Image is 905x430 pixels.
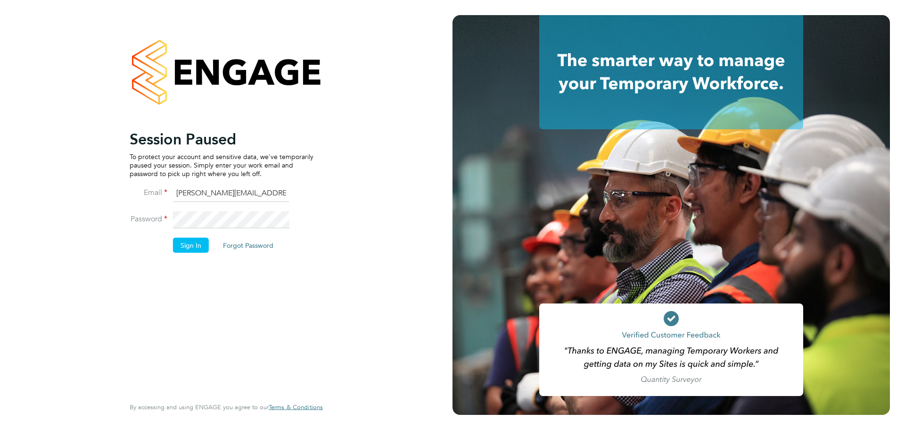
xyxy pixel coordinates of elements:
button: Sign In [173,237,209,253]
h2: Session Paused [130,129,313,148]
label: Password [130,214,167,224]
button: Forgot Password [215,237,281,253]
p: To protect your account and sensitive data, we've temporarily paused your session. Simply enter y... [130,152,313,178]
a: Terms & Conditions [269,404,323,411]
input: Enter your work email... [173,185,289,202]
span: By accessing and using ENGAGE you agree to our [130,403,323,411]
label: Email [130,187,167,197]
